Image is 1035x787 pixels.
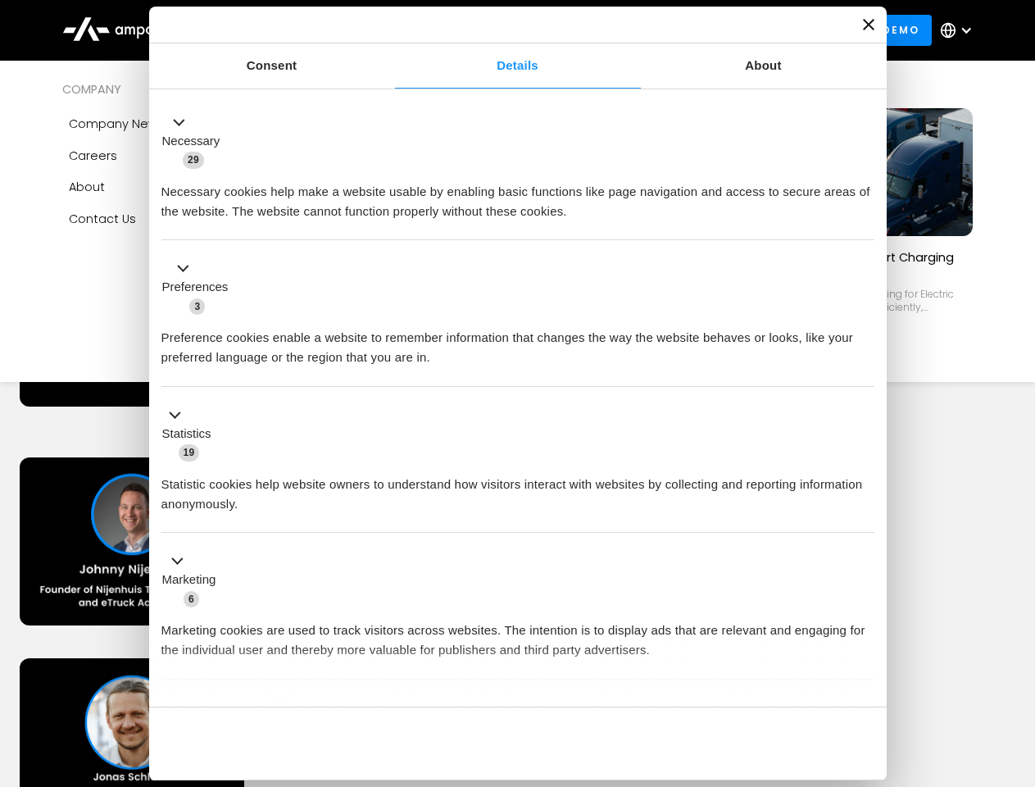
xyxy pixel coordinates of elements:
span: 6 [184,591,199,607]
div: Marketing cookies are used to track visitors across websites. The intention is to display ads tha... [161,608,874,660]
a: Contact Us [62,203,266,234]
label: Necessary [162,132,220,151]
button: Okay [638,720,874,767]
a: Details [395,43,641,89]
button: Statistics (19) [161,405,221,462]
div: Necessary cookies help make a website usable by enabling basic functions like page navigation and... [161,170,874,221]
span: 29 [183,152,204,168]
label: Preferences [162,278,229,297]
div: Statistic cookies help website owners to understand how visitors interact with websites by collec... [161,462,874,514]
a: Consent [149,43,395,89]
button: Close banner [863,19,874,30]
button: Preferences (3) [161,259,238,316]
div: Preference cookies enable a website to remember information that changes the way the website beha... [161,316,874,367]
a: About [62,171,266,202]
div: Careers [69,147,117,165]
span: 19 [179,444,200,461]
div: COMPANY [62,80,266,98]
label: Marketing [162,571,216,589]
label: Statistics [162,425,211,444]
a: About [641,43,887,89]
button: Necessary (29) [161,112,230,170]
div: About [69,178,105,196]
a: Company news [62,108,266,139]
span: 3 [270,700,286,716]
div: Company news [69,115,165,133]
span: 3 [189,298,205,315]
button: Unclassified (3) [161,698,296,718]
a: Careers [62,140,266,171]
button: Marketing (6) [161,552,226,609]
div: Contact Us [69,210,136,228]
